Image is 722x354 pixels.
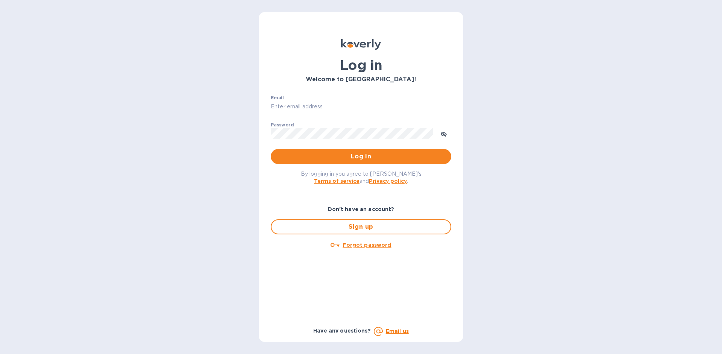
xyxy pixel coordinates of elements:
[271,76,451,83] h3: Welcome to [GEOGRAPHIC_DATA]!
[278,222,444,231] span: Sign up
[271,57,451,73] h1: Log in
[271,101,451,112] input: Enter email address
[271,123,294,127] label: Password
[369,178,407,184] a: Privacy policy
[301,171,422,184] span: By logging in you agree to [PERSON_NAME]'s and .
[277,152,445,161] span: Log in
[313,328,371,334] b: Have any questions?
[271,149,451,164] button: Log in
[271,219,451,234] button: Sign up
[343,242,391,248] u: Forgot password
[386,328,409,334] a: Email us
[341,39,381,50] img: Koverly
[314,178,359,184] a: Terms of service
[271,96,284,100] label: Email
[328,206,394,212] b: Don't have an account?
[436,126,451,141] button: toggle password visibility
